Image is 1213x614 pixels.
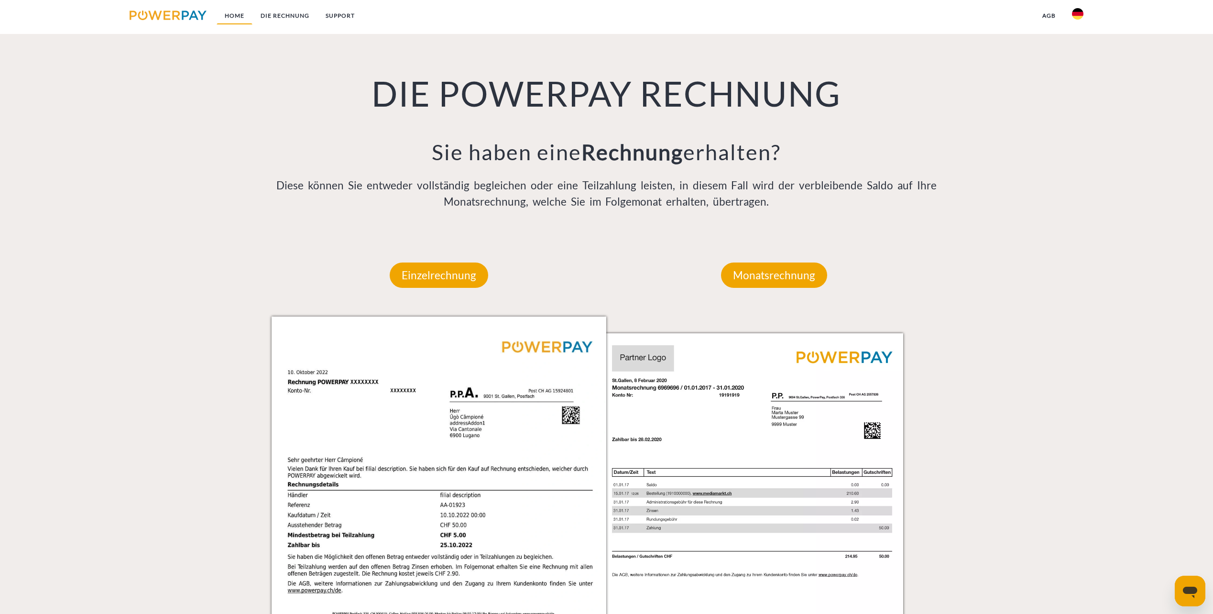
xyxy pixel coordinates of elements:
p: Diese können Sie entweder vollständig begleichen oder eine Teilzahlung leisten, in diesem Fall wi... [272,177,942,210]
a: agb [1034,7,1064,24]
h3: Sie haben eine erhalten? [272,139,942,165]
p: Einzelrechnung [390,263,488,288]
img: de [1072,8,1083,20]
a: SUPPORT [317,7,363,24]
a: Home [217,7,252,24]
a: DIE RECHNUNG [252,7,317,24]
p: Monatsrechnung [721,263,827,288]
img: logo-powerpay.svg [130,11,207,20]
iframe: Schaltfläche zum Öffnen des Messaging-Fensters [1175,576,1205,606]
h1: DIE POWERPAY RECHNUNG [272,72,942,115]
b: Rechnung [581,139,683,165]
